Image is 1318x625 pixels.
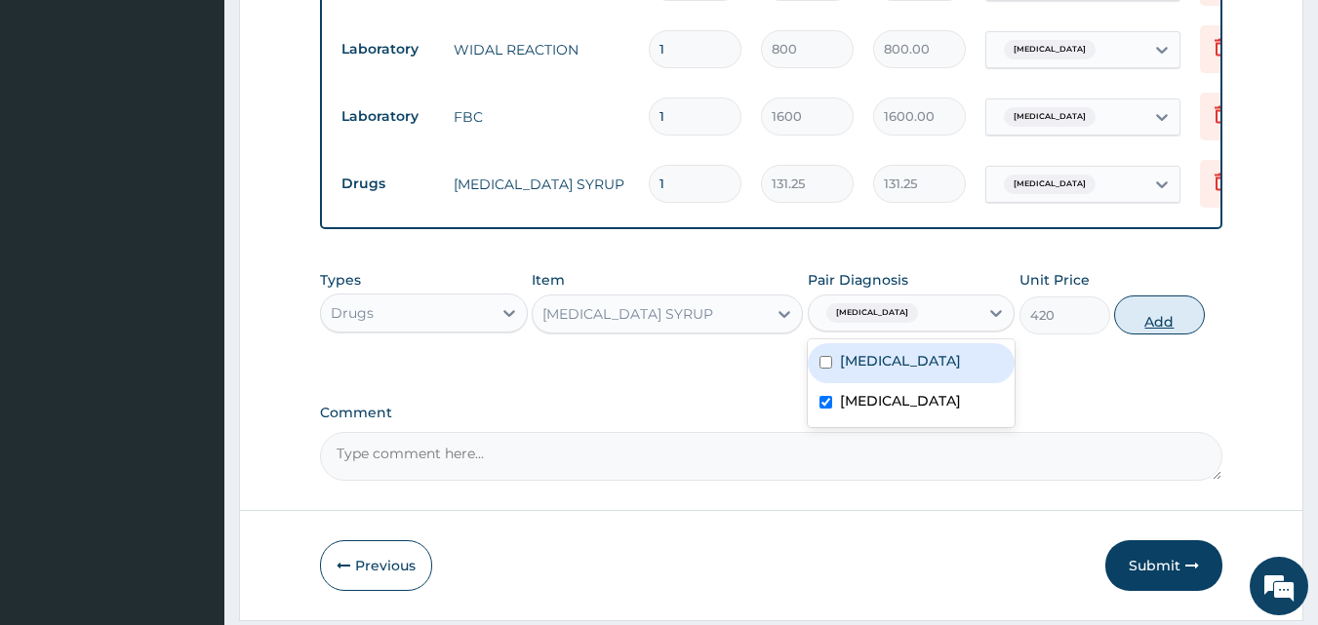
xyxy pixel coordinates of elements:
[36,98,79,146] img: d_794563401_company_1708531726252_794563401
[826,303,918,323] span: [MEDICAL_DATA]
[532,270,565,290] label: Item
[332,166,444,202] td: Drugs
[808,270,908,290] label: Pair Diagnosis
[320,272,361,289] label: Types
[444,30,639,69] td: WIDAL REACTION
[10,417,372,486] textarea: Type your message and hit 'Enter'
[332,98,444,135] td: Laboratory
[101,109,328,135] div: Chat with us now
[320,540,432,591] button: Previous
[1004,175,1096,194] span: [MEDICAL_DATA]
[1019,270,1090,290] label: Unit Price
[1105,540,1222,591] button: Submit
[840,391,961,410] label: [MEDICAL_DATA]
[1004,107,1096,127] span: [MEDICAL_DATA]
[331,303,374,323] div: Drugs
[320,405,1223,421] label: Comment
[444,165,639,204] td: [MEDICAL_DATA] SYRUP
[113,188,269,385] span: We're online!
[542,304,713,324] div: [MEDICAL_DATA] SYRUP
[320,10,367,57] div: Minimize live chat window
[1004,40,1096,59] span: [MEDICAL_DATA]
[1114,295,1205,334] button: Add
[444,98,639,137] td: FBC
[840,351,961,371] label: [MEDICAL_DATA]
[332,31,444,67] td: Laboratory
